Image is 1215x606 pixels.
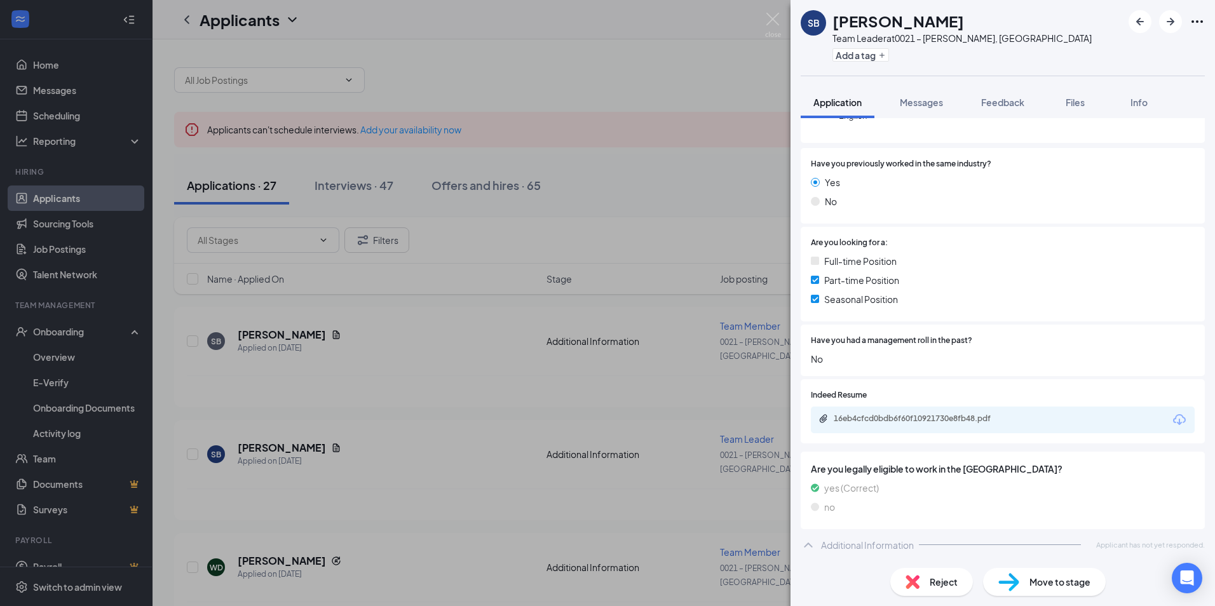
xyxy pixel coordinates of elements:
[878,51,886,59] svg: Plus
[825,194,837,208] span: No
[818,414,1024,426] a: Paperclip16eb4cfcd0bdb6f60f10921730e8fb48.pdf
[824,273,899,287] span: Part-time Position
[811,389,867,401] span: Indeed Resume
[811,335,972,347] span: Have you had a management roll in the past?
[981,97,1024,108] span: Feedback
[832,48,889,62] button: PlusAdd a tag
[811,158,991,170] span: Have you previously worked in the same industry?
[825,175,840,189] span: Yes
[824,500,835,514] span: no
[832,32,1092,44] div: Team Leader at 0021 – [PERSON_NAME], [GEOGRAPHIC_DATA]
[1172,563,1202,593] div: Open Intercom Messenger
[1029,575,1090,589] span: Move to stage
[801,537,816,553] svg: ChevronUp
[818,414,829,424] svg: Paperclip
[824,254,897,268] span: Full-time Position
[1129,10,1151,33] button: ArrowLeftNew
[1066,97,1085,108] span: Files
[834,414,1012,424] div: 16eb4cfcd0bdb6f60f10921730e8fb48.pdf
[813,97,862,108] span: Application
[824,292,898,306] span: Seasonal Position
[1163,14,1178,29] svg: ArrowRight
[1132,14,1148,29] svg: ArrowLeftNew
[930,575,958,589] span: Reject
[1130,97,1148,108] span: Info
[1172,412,1187,428] svg: Download
[1096,539,1205,550] span: Applicant has not yet responded.
[811,352,1195,366] span: No
[824,481,879,495] span: yes (Correct)
[832,10,964,32] h1: [PERSON_NAME]
[811,462,1195,476] span: Are you legally eligible to work in the [GEOGRAPHIC_DATA]?
[1190,14,1205,29] svg: Ellipses
[1159,10,1182,33] button: ArrowRight
[900,97,943,108] span: Messages
[811,237,888,249] span: Are you looking for a:
[821,539,914,551] div: Additional Information
[808,17,820,29] div: SB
